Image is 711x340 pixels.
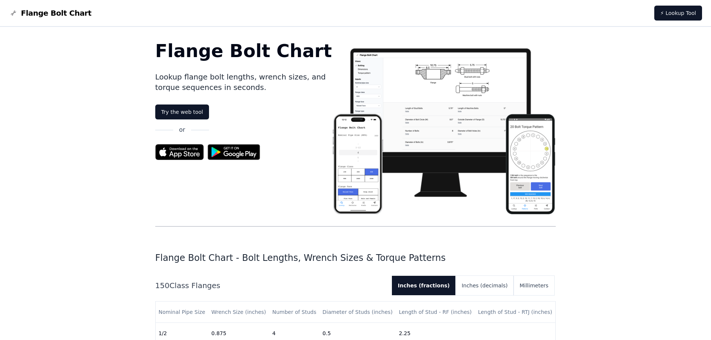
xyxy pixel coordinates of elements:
[392,276,456,295] button: Inches (fractions)
[155,280,386,291] h2: 150 Class Flanges
[654,6,702,21] a: ⚡ Lookup Tool
[332,42,556,214] img: Flange bolt chart app screenshot
[179,125,185,134] p: or
[155,144,204,160] img: App Store badge for the Flange Bolt Chart app
[155,42,332,60] h1: Flange Bolt Chart
[475,302,556,323] th: Length of Stud - RTJ (inches)
[456,276,514,295] button: Inches (decimals)
[9,8,91,18] a: Flange Bolt Chart LogoFlange Bolt Chart
[514,276,554,295] button: Millimeters
[156,302,209,323] th: Nominal Pipe Size
[155,252,556,264] h1: Flange Bolt Chart - Bolt Lengths, Wrench Sizes & Torque Patterns
[204,140,264,164] img: Get it on Google Play
[208,302,269,323] th: Wrench Size (inches)
[155,105,209,119] a: Try the web tool
[9,9,18,18] img: Flange Bolt Chart Logo
[396,302,475,323] th: Length of Stud - RF (inches)
[319,302,396,323] th: Diameter of Studs (inches)
[21,8,91,18] span: Flange Bolt Chart
[155,72,332,93] p: Lookup flange bolt lengths, wrench sizes, and torque sequences in seconds.
[269,302,319,323] th: Number of Studs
